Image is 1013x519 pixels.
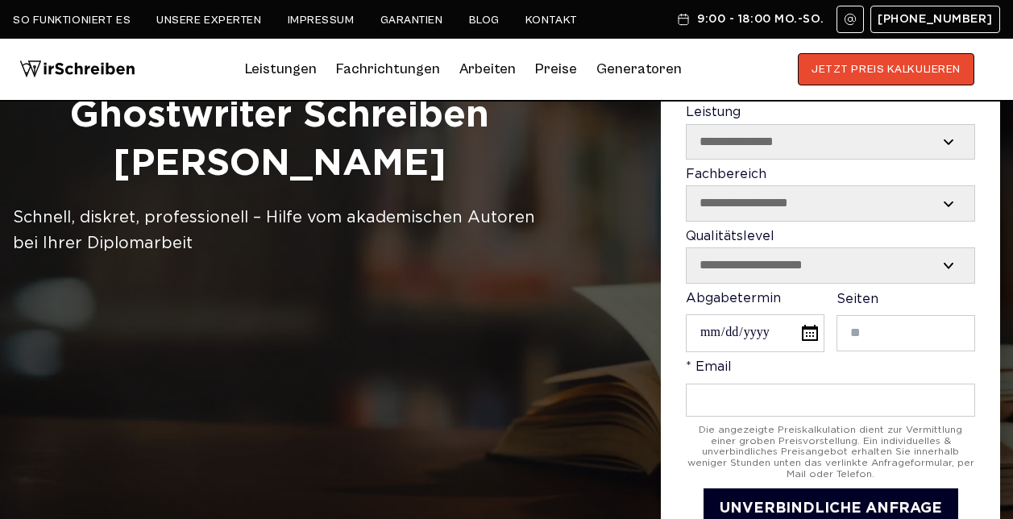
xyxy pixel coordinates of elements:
[525,14,578,27] a: Kontakt
[878,13,993,26] span: [PHONE_NUMBER]
[686,168,975,222] label: Fachbereich
[288,14,355,27] a: Impressum
[697,13,824,26] span: 9:00 - 18:00 Mo.-So.
[686,230,975,284] label: Qualitätslevel
[336,56,440,82] a: Fachrichtungen
[720,502,942,515] span: UNVERBINDLICHE ANFRAGE
[13,14,131,27] a: So funktioniert es
[844,13,857,26] img: Email
[19,53,135,85] img: logo wirschreiben
[687,186,974,220] select: Fachbereich
[535,60,577,77] a: Preise
[686,360,975,416] label: * Email
[686,106,975,160] label: Leistung
[686,384,975,417] input: * Email
[686,292,824,353] label: Abgabetermin
[687,125,974,159] select: Leistung
[13,205,546,256] div: Schnell, diskret, professionell – Hilfe vom akademischen Autoren bei Ihrer Diplomarbeit
[13,44,546,189] h1: Eine Diplomarbeit vom Ghostwriter Schreiben [PERSON_NAME]
[245,56,317,82] a: Leistungen
[596,56,682,82] a: Generatoren
[469,14,500,27] a: Blog
[837,293,878,305] span: Seiten
[798,53,974,85] button: JETZT PREIS KALKULIEREN
[687,248,974,282] select: Qualitätslevel
[870,6,1000,33] a: [PHONE_NUMBER]
[380,14,443,27] a: Garantien
[156,14,261,27] a: Unsere Experten
[686,425,975,480] div: Die angezeigte Preiskalkulation dient zur Vermittlung einer groben Preisvorstellung. Ein individu...
[686,314,824,352] input: Abgabetermin
[459,56,516,82] a: Arbeiten
[676,13,691,26] img: Schedule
